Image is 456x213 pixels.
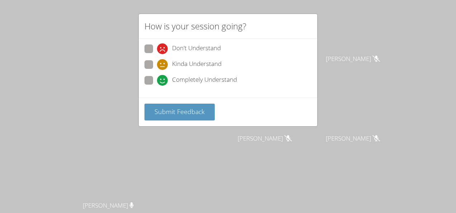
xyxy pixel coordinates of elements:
[144,104,215,120] button: Submit Feedback
[144,20,246,33] h2: How is your session going?
[155,107,205,116] span: Submit Feedback
[172,75,237,86] span: Completely Understand
[172,43,221,54] span: Don't Understand
[172,59,222,70] span: Kinda Understand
